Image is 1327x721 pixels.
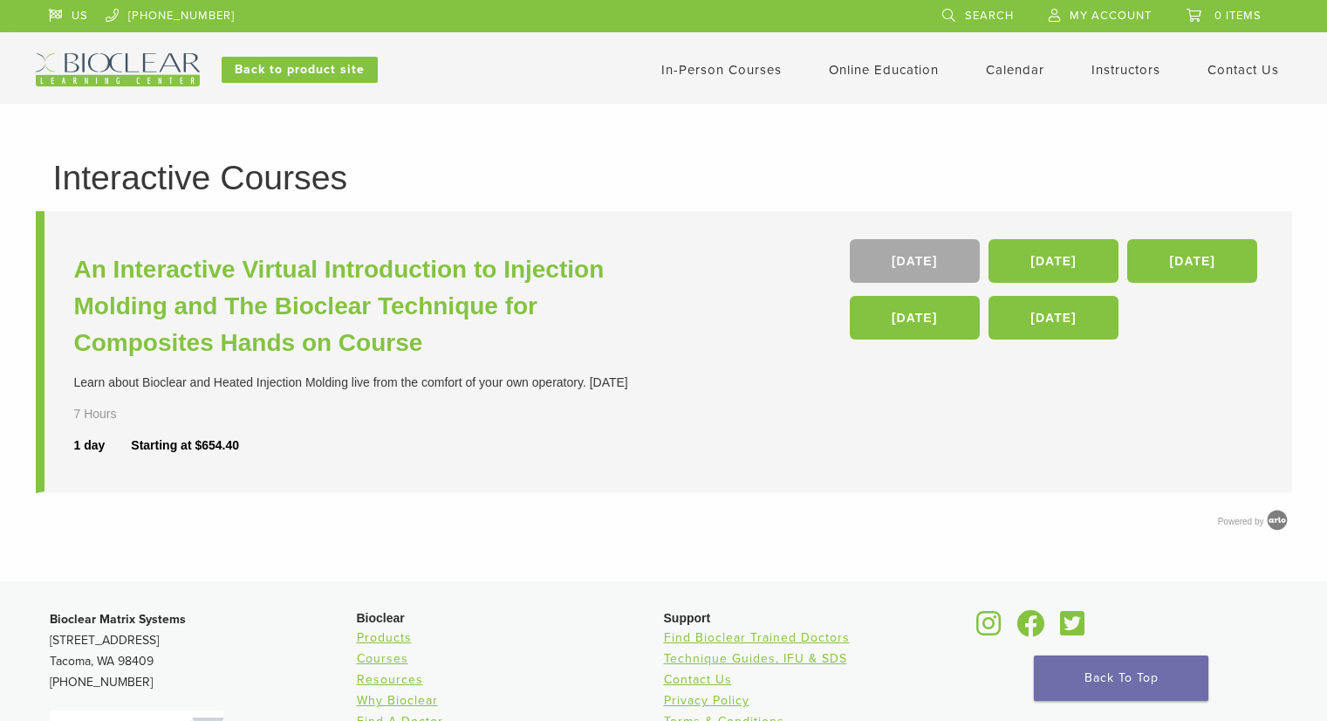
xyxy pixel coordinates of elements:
[74,405,163,423] div: 7 Hours
[1218,517,1292,526] a: Powered by
[131,436,239,455] div: Starting at $654.40
[357,693,438,708] a: Why Bioclear
[1207,62,1279,78] a: Contact Us
[850,239,980,283] a: [DATE]
[1127,239,1257,283] a: [DATE]
[664,693,749,708] a: Privacy Policy
[357,630,412,645] a: Products
[1264,507,1290,533] img: Arlo training & Event Software
[829,62,939,78] a: Online Education
[971,621,1008,638] a: Bioclear
[1091,62,1160,78] a: Instructors
[53,161,1275,195] h1: Interactive Courses
[357,651,408,666] a: Courses
[664,672,732,687] a: Contact Us
[664,630,850,645] a: Find Bioclear Trained Doctors
[1214,9,1262,23] span: 0 items
[50,609,357,693] p: [STREET_ADDRESS] Tacoma, WA 98409 [PHONE_NUMBER]
[74,374,668,392] div: Learn about Bioclear and Heated Injection Molding live from the comfort of your own operatory. [D...
[50,612,186,627] strong: Bioclear Matrix Systems
[850,239,1262,348] div: , , , ,
[850,296,980,340] a: [DATE]
[357,672,423,687] a: Resources
[664,651,847,666] a: Technique Guides, IFU & SDS
[1070,9,1152,23] span: My Account
[988,239,1118,283] a: [DATE]
[661,62,782,78] a: In-Person Courses
[222,57,378,83] a: Back to product site
[36,53,200,86] img: Bioclear
[357,611,405,625] span: Bioclear
[1055,621,1091,638] a: Bioclear
[965,9,1014,23] span: Search
[988,296,1118,340] a: [DATE]
[74,436,132,455] div: 1 day
[664,611,711,625] span: Support
[1011,621,1051,638] a: Bioclear
[986,62,1044,78] a: Calendar
[1034,656,1208,701] a: Back To Top
[74,251,668,361] a: An Interactive Virtual Introduction to Injection Molding and The Bioclear Technique for Composite...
